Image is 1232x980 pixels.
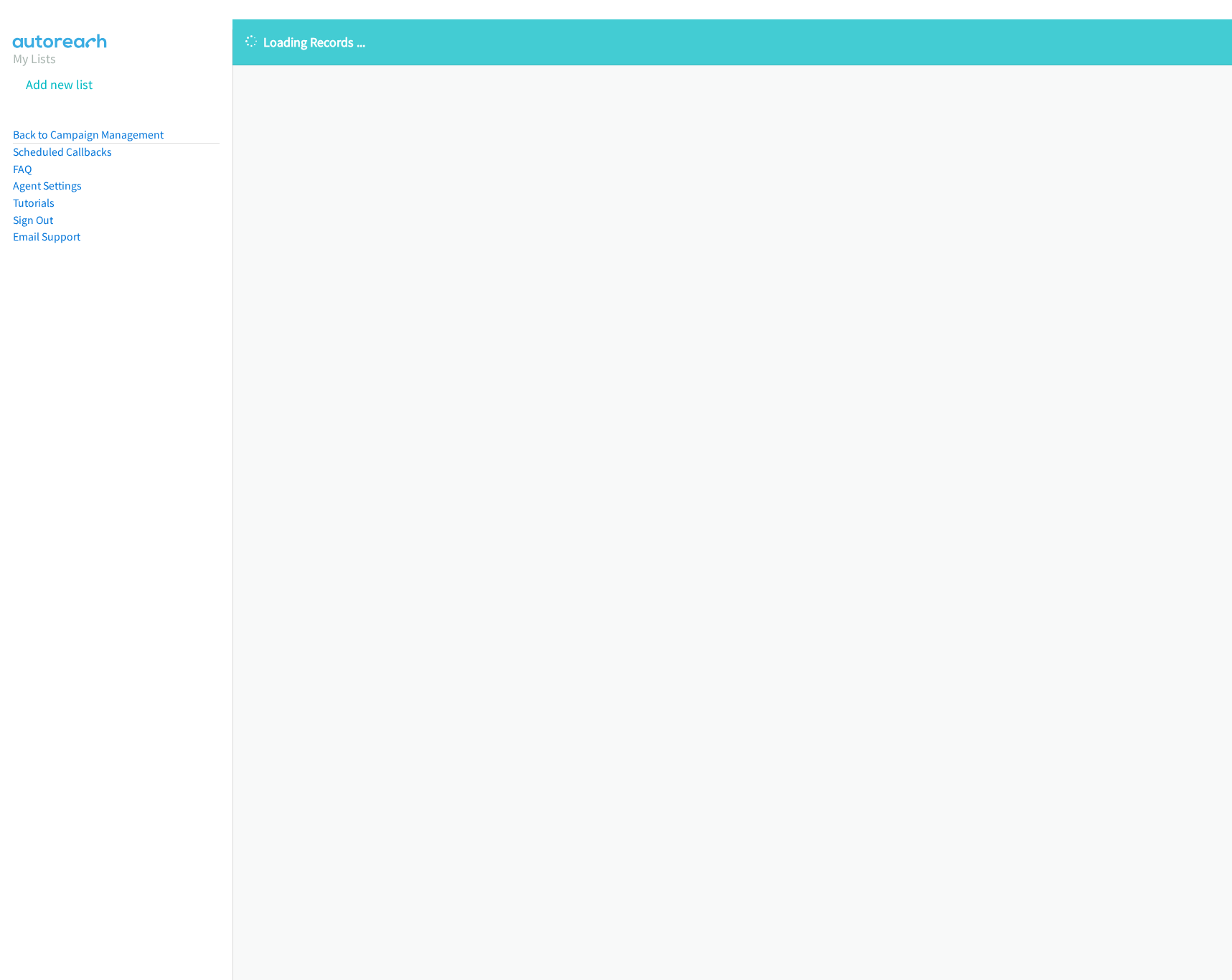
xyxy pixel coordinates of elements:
p: Loading Records ... [245,32,1219,52]
a: Scheduled Callbacks [13,145,112,159]
a: Add new list [26,76,93,93]
a: Back to Campaign Management [13,128,164,141]
a: Email Support [13,230,80,243]
a: My Lists [13,50,56,67]
a: Sign Out [13,213,53,227]
a: Tutorials [13,196,55,210]
a: Agent Settings [13,179,82,192]
a: FAQ [13,162,32,176]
